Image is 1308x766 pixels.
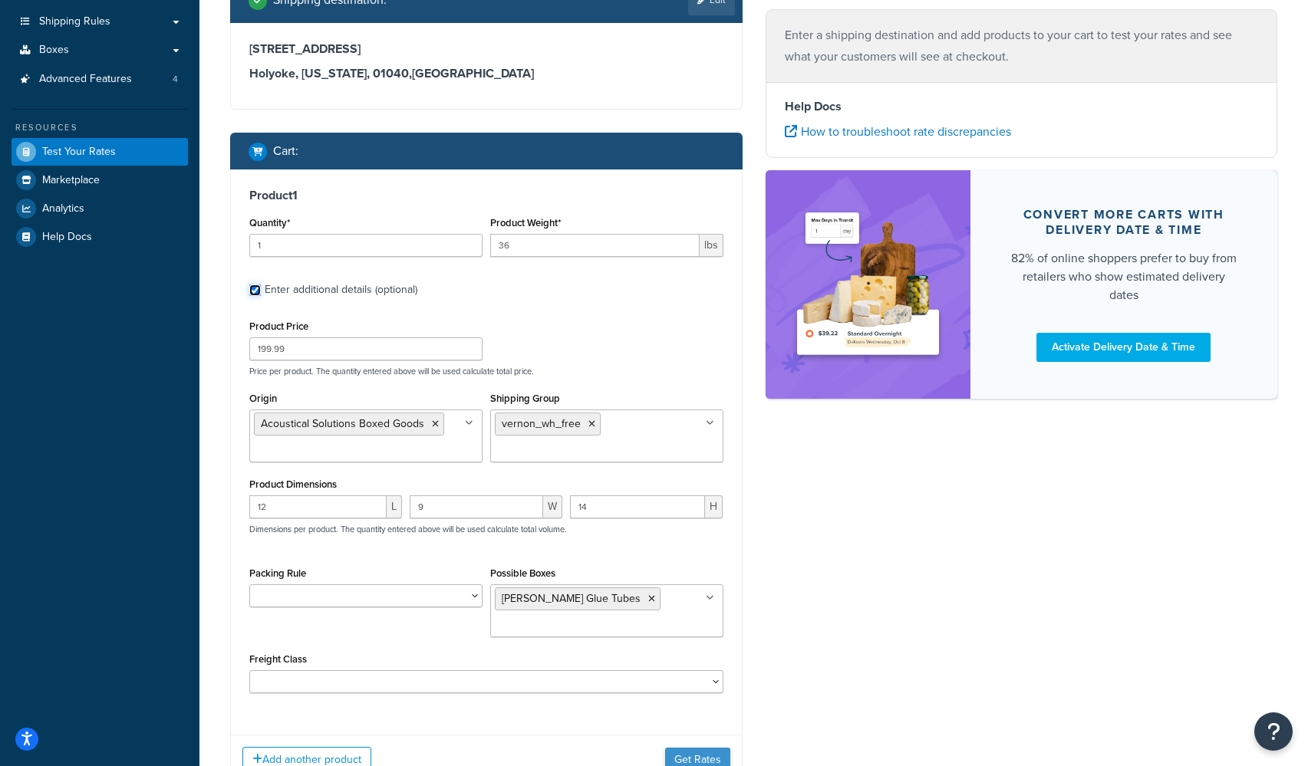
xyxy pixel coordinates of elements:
label: Possible Boxes [490,567,555,579]
input: 0.00 [490,234,700,257]
a: Marketplace [12,166,188,194]
div: Enter additional details (optional) [265,279,417,301]
img: feature-image-ddt-36eae7f7280da8017bfb280eaccd9c446f90b1fe08728e4019434db127062ab4.png [789,193,947,376]
span: Shipping Rules [39,15,110,28]
label: Product Dimensions [249,478,337,490]
label: Shipping Group [490,393,560,404]
h3: Product 1 [249,188,723,203]
button: Open Resource Center [1254,712,1293,751]
span: 4 [173,73,178,86]
h2: Cart : [273,144,298,158]
span: Test Your Rates [42,146,116,159]
a: Boxes [12,36,188,64]
span: L [387,495,402,518]
label: Product Weight* [490,217,561,228]
a: Help Docs [12,223,188,251]
input: 0 [249,234,483,257]
h4: Help Docs [785,97,1259,116]
span: Marketplace [42,174,100,187]
div: Convert more carts with delivery date & time [1007,207,1241,238]
input: Enter additional details (optional) [249,284,261,296]
div: 82% of online shoppers prefer to buy from retailers who show estimated delivery dates [1007,249,1241,304]
span: lbs [700,234,723,257]
span: Boxes [39,44,69,57]
p: Dimensions per product. The quantity entered above will be used calculate total volume. [245,524,567,534]
span: Acoustical Solutions Boxed Goods [261,416,424,432]
span: vernon_wh_free [502,416,581,432]
span: H [705,495,723,518]
label: Freight Class [249,653,307,665]
label: Origin [249,393,277,404]
a: Test Your Rates [12,138,188,166]
label: Packing Rule [249,567,306,579]
a: Advanced Features4 [12,65,188,94]
li: Advanced Features [12,65,188,94]
a: How to troubleshoot rate discrepancies [785,123,1011,140]
h3: Holyoke, [US_STATE], 01040 , [GEOGRAPHIC_DATA] [249,66,723,81]
span: W [543,495,562,518]
span: Analytics [42,202,84,215]
a: Analytics [12,195,188,222]
a: Activate Delivery Date & Time [1036,333,1211,362]
a: Shipping Rules [12,8,188,36]
div: Resources [12,121,188,134]
label: Quantity* [249,217,290,228]
p: Enter a shipping destination and add products to your cart to test your rates and see what your c... [785,25,1259,67]
span: Advanced Features [39,73,132,86]
p: Price per product. The quantity entered above will be used calculate total price. [245,366,727,376]
span: [PERSON_NAME] Glue Tubes [502,590,641,607]
label: Product Price [249,321,308,332]
span: Help Docs [42,231,92,244]
h3: [STREET_ADDRESS] [249,41,723,57]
